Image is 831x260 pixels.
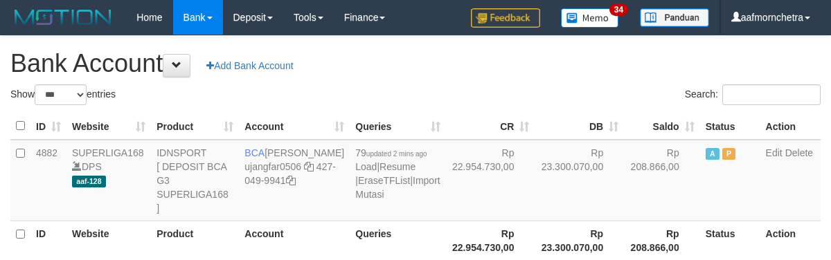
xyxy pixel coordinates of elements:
[244,147,265,158] span: BCA
[10,50,821,77] h1: Bank Account
[30,113,66,140] th: ID: activate to sort column ascending
[355,147,440,200] span: | | |
[151,140,239,221] td: IDNSPORT [ DEPOSIT BCA G3 SUPERLIGA168 ]
[355,161,377,172] a: Load
[446,140,535,221] td: Rp 22.954.730,00
[350,221,445,260] th: Queries
[624,140,700,221] td: Rp 208.866,00
[722,148,736,160] span: Paused
[239,221,350,260] th: Account
[66,221,151,260] th: Website
[535,113,624,140] th: DB: activate to sort column ascending
[304,161,314,172] a: Copy ujangfar0506 to clipboard
[358,175,410,186] a: EraseTFList
[35,84,87,105] select: Showentries
[766,147,783,158] a: Edit
[379,161,415,172] a: Resume
[609,3,628,16] span: 34
[10,84,116,105] label: Show entries
[760,221,821,260] th: Action
[685,84,821,105] label: Search:
[244,161,301,172] a: ujangfar0506
[66,140,151,221] td: DPS
[350,113,445,140] th: Queries: activate to sort column ascending
[471,8,540,28] img: Feedback.jpg
[72,176,106,187] span: aaf-128
[239,113,350,140] th: Account: activate to sort column ascending
[446,113,535,140] th: CR: activate to sort column ascending
[151,221,239,260] th: Product
[624,113,700,140] th: Saldo: activate to sort column ascending
[785,147,813,158] a: Delete
[66,113,151,140] th: Website: activate to sort column ascending
[239,140,350,221] td: [PERSON_NAME] 427-049-9941
[151,113,239,140] th: Product: activate to sort column ascending
[535,140,624,221] td: Rp 23.300.070,00
[624,221,700,260] th: Rp 208.866,00
[286,175,296,186] a: Copy 4270499941 to clipboard
[366,150,427,158] span: updated 2 mins ago
[446,221,535,260] th: Rp 22.954.730,00
[197,54,302,77] a: Add Bank Account
[355,175,440,200] a: Import Mutasi
[722,84,821,105] input: Search:
[535,221,624,260] th: Rp 23.300.070,00
[10,7,116,28] img: MOTION_logo.png
[355,147,427,158] span: 79
[700,113,760,140] th: Status
[30,140,66,221] td: 4882
[561,8,619,28] img: Button%20Memo.svg
[760,113,821,140] th: Action
[640,8,709,27] img: panduan.png
[706,148,720,160] span: Active
[30,221,66,260] th: ID
[700,221,760,260] th: Status
[72,147,144,158] a: SUPERLIGA168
